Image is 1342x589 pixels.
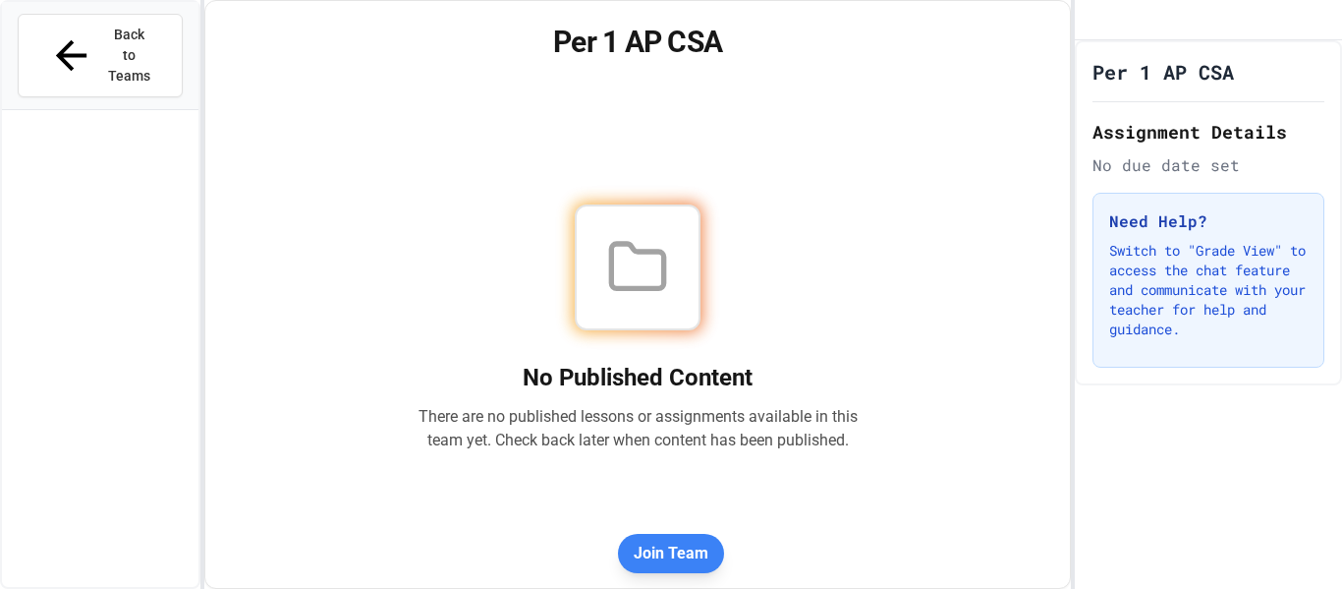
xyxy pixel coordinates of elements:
[1109,241,1308,339] p: Switch to "Grade View" to access the chat feature and communicate with your teacher for help and ...
[1092,118,1324,146] h2: Assignment Details
[1092,153,1324,177] div: No due date set
[106,25,152,87] span: Back to Teams
[418,405,858,452] p: There are no published lessons or assignments available in this team yet. Check back later when c...
[18,14,183,97] button: Back to Teams
[618,534,724,573] button: Join Team
[1109,209,1308,233] h3: Need Help?
[1092,58,1234,86] h1: Per 1 AP CSA
[229,25,1047,60] h1: Per 1 AP CSA
[418,362,858,393] h2: No Published Content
